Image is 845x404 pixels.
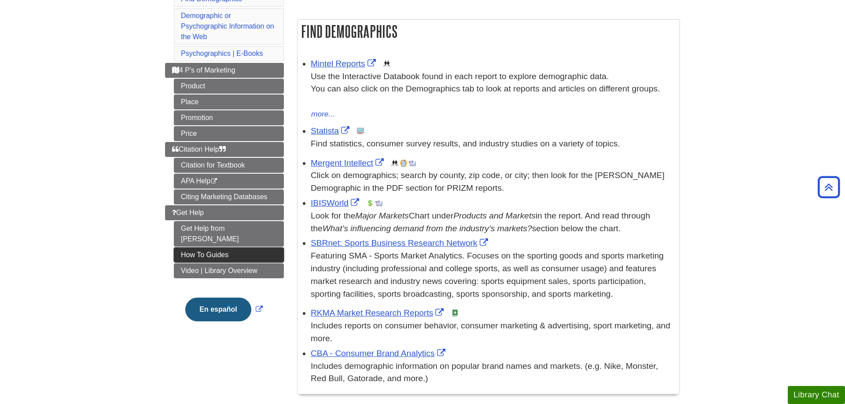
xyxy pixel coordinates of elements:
[311,320,675,345] div: Includes reports on consumer behavior, consumer marketing & advertising, sport marketing, and more.
[181,50,263,57] a: Psychographics | E-Books
[367,200,374,207] img: Financial Report
[165,205,284,220] a: Get Help
[452,309,459,317] img: e-Book
[172,146,226,153] span: Citation Help
[311,250,675,300] p: Featuring SMA - Sports Market Analytics. Focuses on the sporting goods and sports marketing indus...
[311,349,448,358] a: Link opens in new window
[311,138,675,150] p: Find statistics, consumer survey results, and industry studies on a variety of topics.
[174,79,284,94] a: Product
[174,158,284,173] a: Citation for Textbook
[174,189,284,204] a: Citing Marketing Databases
[453,211,536,220] i: Products and Markets
[375,200,382,207] img: Industry Report
[357,127,364,135] img: Statistics
[174,263,284,278] a: Video | Library Overview
[172,66,235,74] span: 4 P's of Marketing
[391,160,398,167] img: Demographics
[185,298,251,321] button: En español
[174,174,284,189] a: APA Help
[311,210,675,235] div: Look for the Chart under in the report. And read through the section below the chart.
[298,20,680,43] h2: Find Demographics
[815,181,843,193] a: Back to Top
[174,110,284,125] a: Promotion
[311,108,335,120] button: more...
[400,160,407,167] img: Company Information
[409,160,416,167] img: Industry Report
[174,247,284,262] a: How To Guides
[383,60,390,67] img: Demographics
[355,211,409,220] i: Major Markets
[311,169,675,195] div: Click on demographics; search by county, zip code, or city; then look for the [PERSON_NAME] Demog...
[210,178,218,184] i: This link opens in a new window
[311,158,386,167] a: Link opens in new window
[311,70,675,108] div: Use the Interactive Databook found in each report to explore demographic data. You can also click...
[311,198,361,207] a: Link opens in new window
[174,126,284,141] a: Price
[788,386,845,404] button: Library Chat
[183,306,265,313] a: Link opens in new window
[311,126,352,135] a: Link opens in new window
[323,224,532,233] i: What’s influencing demand from the industry’s markets?
[181,12,274,40] a: Demographic or Psychographic Information on the Web
[311,238,490,247] a: Link opens in new window
[165,63,284,78] a: 4 P's of Marketing
[311,360,675,386] div: Includes demographic information on popular brand names and markets. (e.g. Nike, Monster, Red Bul...
[174,221,284,247] a: Get Help from [PERSON_NAME]
[165,142,284,157] a: Citation Help
[174,95,284,109] a: Place
[172,209,204,216] span: Get Help
[311,59,378,68] a: Link opens in new window
[311,308,446,317] a: Link opens in new window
